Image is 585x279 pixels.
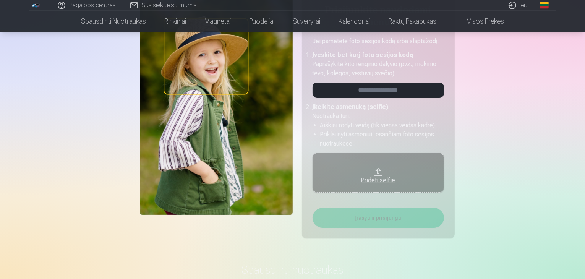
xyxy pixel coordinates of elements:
[32,3,41,8] img: /fa2
[240,11,284,32] a: Puodeliai
[72,11,155,32] a: Spausdinti nuotraukas
[446,11,513,32] a: Visos prekės
[313,112,444,121] p: Nuotrauka turi :
[313,37,444,50] p: Jei pametėte foto sesijos kodą arba slaptažodį :
[313,208,444,228] button: Įrašyti ir prisijungti
[313,153,444,193] button: Pridėti selfie
[320,130,444,148] li: Priklausyti asmeniui, esančiam foto sesijos nuotraukose
[76,263,510,277] h3: Spausdinti nuotraukas
[195,11,240,32] a: Magnetai
[320,176,436,185] div: Pridėti selfie
[313,103,389,110] b: Įkelkite asmenuką (selfie)
[329,11,379,32] a: Kalendoriai
[320,121,444,130] li: Aiškiai rodyti veidą (tik vienas veidas kadre)
[284,11,329,32] a: Suvenyrai
[313,51,413,58] b: Įveskite bet kurį foto sesijos kodą
[155,11,195,32] a: Rinkiniai
[313,60,444,78] p: Paprašykite kito renginio dalyvio (pvz., mokinio tėvo, kolegos, vestuvių svečio)
[379,11,446,32] a: Raktų pakabukas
